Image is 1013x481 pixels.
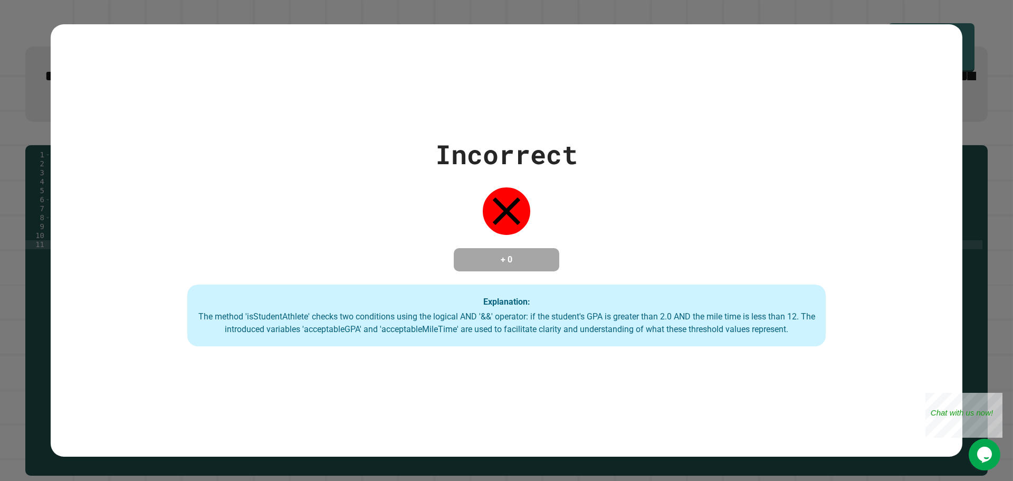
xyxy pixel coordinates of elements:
div: Incorrect [435,135,578,174]
iframe: chat widget [925,393,1002,438]
h4: + 0 [464,253,549,266]
div: The method 'isStudentAthlete' checks two conditions using the logical AND '&&' operator: if the s... [198,310,815,336]
iframe: chat widget [969,439,1002,470]
strong: Explanation: [483,296,530,306]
